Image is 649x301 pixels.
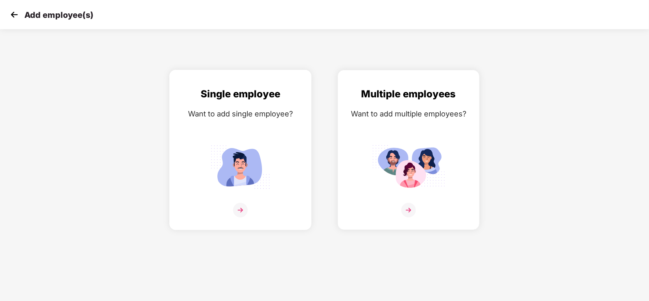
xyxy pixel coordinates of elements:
[233,203,248,217] img: svg+xml;base64,PHN2ZyB4bWxucz0iaHR0cDovL3d3dy53My5vcmcvMjAwMC9zdmciIHdpZHRoPSIzNiIgaGVpZ2h0PSIzNi...
[346,108,471,120] div: Want to add multiple employees?
[401,203,416,217] img: svg+xml;base64,PHN2ZyB4bWxucz0iaHR0cDovL3d3dy53My5vcmcvMjAwMC9zdmciIHdpZHRoPSIzNiIgaGVpZ2h0PSIzNi...
[178,108,303,120] div: Want to add single employee?
[24,10,93,20] p: Add employee(s)
[346,86,471,102] div: Multiple employees
[8,9,20,21] img: svg+xml;base64,PHN2ZyB4bWxucz0iaHR0cDovL3d3dy53My5vcmcvMjAwMC9zdmciIHdpZHRoPSIzMCIgaGVpZ2h0PSIzMC...
[204,142,277,192] img: svg+xml;base64,PHN2ZyB4bWxucz0iaHR0cDovL3d3dy53My5vcmcvMjAwMC9zdmciIGlkPSJTaW5nbGVfZW1wbG95ZWUiIH...
[372,142,445,192] img: svg+xml;base64,PHN2ZyB4bWxucz0iaHR0cDovL3d3dy53My5vcmcvMjAwMC9zdmciIGlkPSJNdWx0aXBsZV9lbXBsb3llZS...
[178,86,303,102] div: Single employee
